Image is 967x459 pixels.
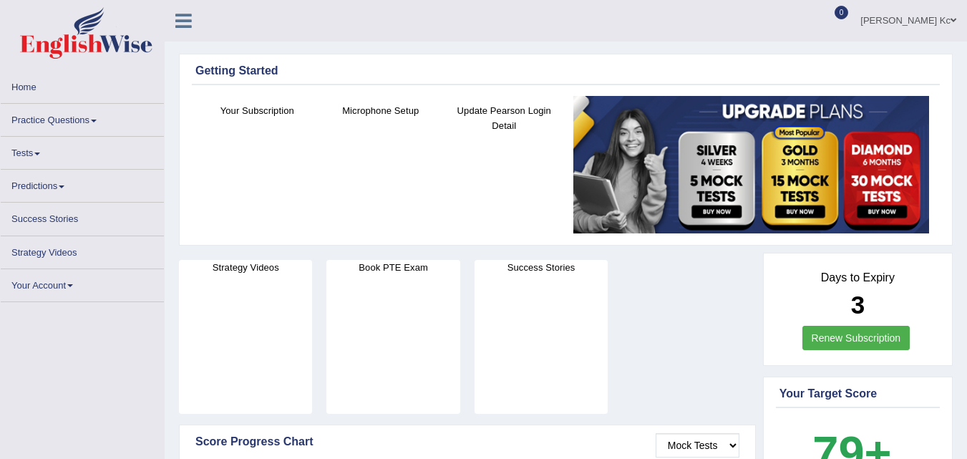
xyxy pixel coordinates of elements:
[1,203,164,231] a: Success Stories
[450,103,559,133] h4: Update Pearson Login Detail
[195,433,739,450] div: Score Progress Chart
[835,6,849,19] span: 0
[1,236,164,264] a: Strategy Videos
[1,137,164,165] a: Tests
[779,385,936,402] div: Your Target Score
[1,170,164,198] a: Predictions
[475,260,608,275] h4: Success Stories
[851,291,865,319] b: 3
[326,260,460,275] h4: Book PTE Exam
[203,103,312,118] h4: Your Subscription
[1,104,164,132] a: Practice Questions
[195,62,936,79] div: Getting Started
[326,103,436,118] h4: Microphone Setup
[779,271,936,284] h4: Days to Expiry
[179,260,312,275] h4: Strategy Videos
[802,326,910,350] a: Renew Subscription
[1,269,164,297] a: Your Account
[1,71,164,99] a: Home
[573,96,930,234] img: small5.jpg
